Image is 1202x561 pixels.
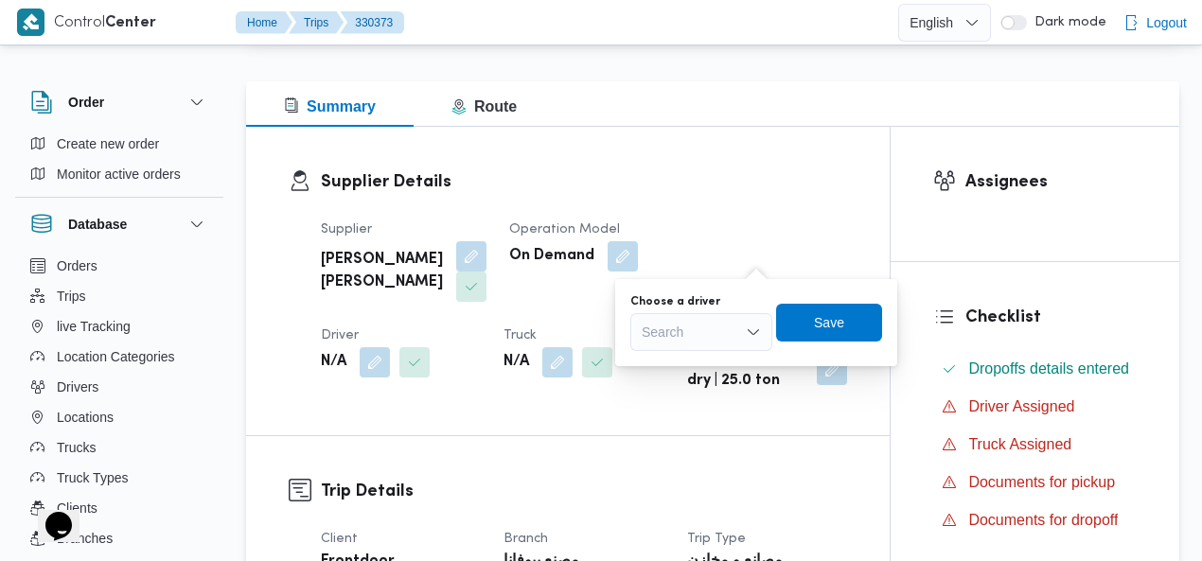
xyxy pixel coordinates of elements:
span: live Tracking [57,315,131,338]
span: Supplier [321,223,372,236]
span: Dropoffs details entered [968,358,1129,380]
span: Client [321,533,358,545]
button: Monitor active orders [23,159,216,189]
h3: Assignees [965,169,1137,195]
span: Branches [57,527,113,550]
h3: Trip Details [321,479,847,504]
button: Open list of options [746,324,761,340]
span: Documents for pickup [968,471,1115,494]
span: Documents for dropoff [968,512,1118,528]
button: Home [236,11,292,34]
span: Logout [1146,11,1187,34]
button: Trips [289,11,344,34]
button: Create new order [23,129,216,159]
b: N/A [321,351,346,374]
span: Summary [284,98,376,114]
img: X8yXhbKr1z7QwAAAABJRU5ErkJggg== [17,9,44,36]
span: Driver [321,329,359,342]
b: N/A [504,351,529,374]
span: Trucks [57,436,96,459]
button: Branches [23,523,216,553]
h3: Order [68,91,104,114]
b: [PERSON_NAME] [PERSON_NAME] [321,249,443,294]
b: Center [105,16,156,30]
button: Driver Assigned [934,392,1137,422]
h3: Checklist [965,305,1137,330]
span: Branch [504,533,548,545]
span: Operation Model [509,223,620,236]
label: Choose a driver [630,294,720,309]
button: Trips [23,281,216,311]
button: Dropoffs details entered [934,354,1137,384]
h3: Database [68,213,127,236]
span: Documents for pickup [968,474,1115,490]
iframe: chat widget [19,485,80,542]
button: Database [30,213,208,236]
span: Truck Assigned [968,436,1071,452]
span: Location Categories [57,345,175,368]
span: Trips [57,285,86,307]
button: Drivers [23,372,216,402]
button: 330373 [340,11,404,34]
span: Locations [57,406,114,429]
button: Order [30,91,208,114]
span: Truck Assigned [968,433,1071,456]
button: Save [776,304,882,342]
span: Truck Types [57,466,128,489]
button: Locations [23,402,216,432]
button: Documents for pickup [934,467,1137,498]
span: Driver Assigned [968,398,1074,414]
div: Order [15,129,223,197]
span: Orders [57,254,97,277]
span: Dark mode [1027,15,1106,30]
b: trella | opened | dry | 25.0 ton [687,347,804,393]
button: Orders [23,251,216,281]
b: On Demand [509,245,594,268]
button: Clients [23,493,216,523]
button: Logout [1116,4,1194,42]
span: Save [814,311,844,334]
span: Drivers [57,376,98,398]
button: Documents for dropoff [934,505,1137,535]
button: live Tracking [23,311,216,342]
span: Dropoffs details entered [968,360,1129,377]
span: Create new order [57,132,159,155]
span: Documents for dropoff [968,509,1118,532]
button: Truck Types [23,463,216,493]
button: Location Categories [23,342,216,372]
span: Truck [504,329,537,342]
span: Route [451,98,517,114]
h3: Supplier Details [321,169,847,195]
span: Monitor active orders [57,163,181,185]
button: Trucks [23,432,216,463]
button: Truck Assigned [934,430,1137,460]
span: Trip Type [687,533,746,545]
span: Driver Assigned [968,395,1074,418]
